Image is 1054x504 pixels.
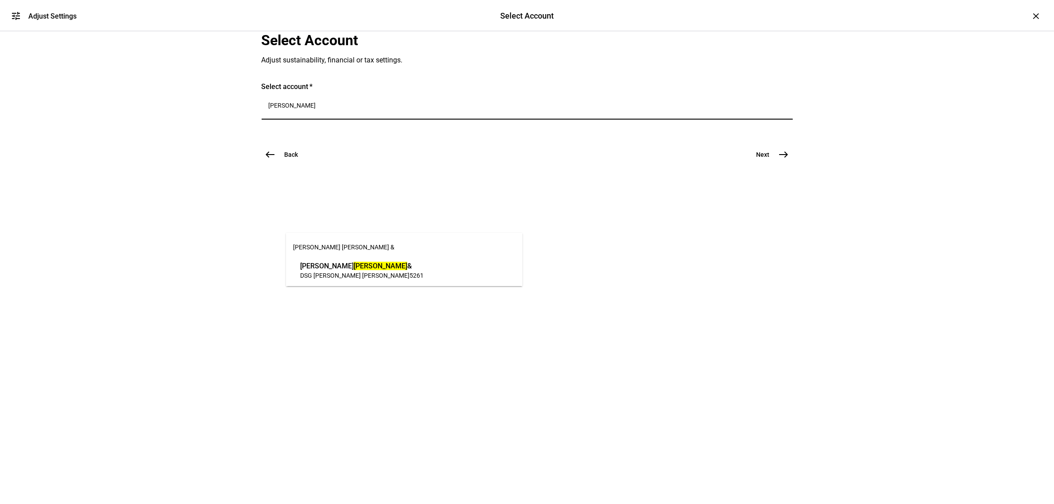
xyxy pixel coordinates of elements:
[1029,9,1043,23] div: ×
[298,259,426,282] div: Julia Bella Mayer &
[269,102,786,109] input: Number
[262,32,660,49] div: Select Account
[746,146,793,163] button: Next
[265,149,276,160] mat-icon: west
[293,244,394,251] span: [PERSON_NAME] [PERSON_NAME] &
[262,146,309,163] button: Back
[300,272,409,279] span: DSG [PERSON_NAME] [PERSON_NAME]
[409,272,424,279] span: 5261
[500,10,554,22] div: Select Account
[300,261,424,271] span: [PERSON_NAME] &
[262,82,793,91] div: Select account
[757,150,770,159] span: Next
[11,11,21,21] mat-icon: tune
[354,262,407,270] mark: [PERSON_NAME]
[285,150,298,159] span: Back
[28,12,77,20] div: Adjust Settings
[262,56,660,65] div: Adjust sustainability, financial or tax settings.
[779,149,789,160] mat-icon: east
